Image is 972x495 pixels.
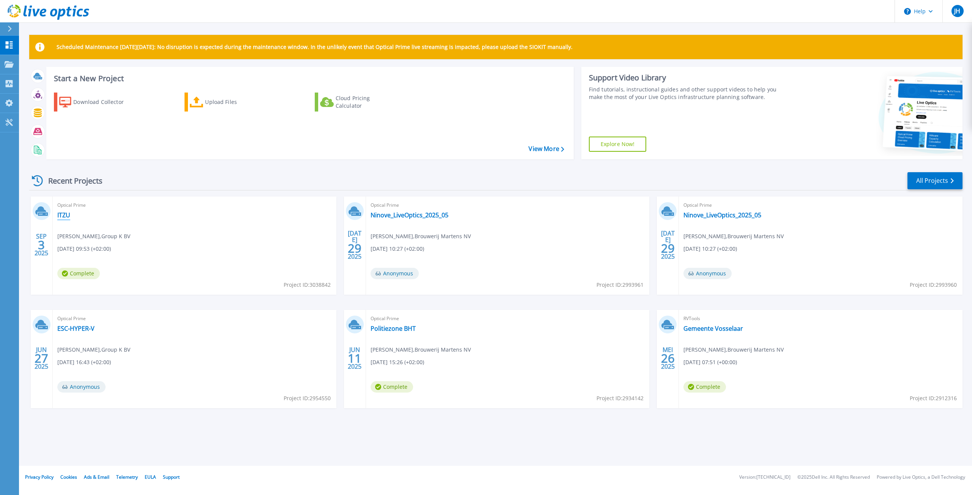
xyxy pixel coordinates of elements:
[57,44,573,50] p: Scheduled Maintenance [DATE][DATE]: No disruption is expected during the maintenance window. In t...
[60,474,77,480] a: Cookies
[683,211,761,219] a: Ninove_LiveOptics_2025_05
[371,211,448,219] a: Ninove_LiveOptics_2025_05
[661,245,675,251] span: 29
[954,8,960,14] span: JH
[371,245,424,253] span: [DATE] 10:27 (+02:00)
[661,344,675,372] div: MEI 2025
[797,475,870,480] li: © 2025 Dell Inc. All Rights Reserved
[371,381,413,393] span: Complete
[57,268,100,279] span: Complete
[57,358,111,366] span: [DATE] 16:43 (+02:00)
[683,268,732,279] span: Anonymous
[57,346,130,354] span: [PERSON_NAME] , Group K BV
[371,201,645,209] span: Optical Prime
[683,314,958,323] span: RVTools
[57,201,332,209] span: Optical Prime
[683,232,784,240] span: [PERSON_NAME] , Brouwerij Martens NV
[907,172,963,189] a: All Projects
[371,268,419,279] span: Anonymous
[57,314,332,323] span: Optical Prime
[284,394,331,402] span: Project ID: 2954550
[348,245,361,251] span: 29
[73,94,134,110] div: Download Collector
[596,394,644,402] span: Project ID: 2934142
[683,358,737,366] span: [DATE] 07:51 (+00:00)
[336,94,396,110] div: Cloud Pricing Calculator
[284,281,331,289] span: Project ID: 3038842
[910,394,957,402] span: Project ID: 2912316
[29,171,113,190] div: Recent Projects
[57,245,111,253] span: [DATE] 09:53 (+02:00)
[205,94,266,110] div: Upload Files
[371,325,416,332] a: Politiezone BHT
[877,475,965,480] li: Powered by Live Optics, a Dell Technology
[683,201,958,209] span: Optical Prime
[683,245,737,253] span: [DATE] 10:27 (+02:00)
[596,281,644,289] span: Project ID: 2993961
[54,74,564,83] h3: Start a New Project
[347,344,362,372] div: JUN 2025
[661,355,675,361] span: 26
[589,73,786,83] div: Support Video Library
[25,474,54,480] a: Privacy Policy
[38,242,45,248] span: 3
[54,93,139,112] a: Download Collector
[910,281,957,289] span: Project ID: 2993960
[57,211,70,219] a: ITZU
[371,358,424,366] span: [DATE] 15:26 (+02:00)
[683,325,743,332] a: Gemeente Vosselaar
[739,475,791,480] li: Version: [TECHNICAL_ID]
[116,474,138,480] a: Telemetry
[683,381,726,393] span: Complete
[57,232,130,240] span: [PERSON_NAME] , Group K BV
[35,355,48,361] span: 27
[371,232,471,240] span: [PERSON_NAME] , Brouwerij Martens NV
[661,231,675,259] div: [DATE] 2025
[589,137,647,152] a: Explore Now!
[163,474,180,480] a: Support
[683,346,784,354] span: [PERSON_NAME] , Brouwerij Martens NV
[589,86,786,101] div: Find tutorials, instructional guides and other support videos to help you make the most of your L...
[84,474,109,480] a: Ads & Email
[315,93,399,112] a: Cloud Pricing Calculator
[34,231,49,259] div: SEP 2025
[529,145,564,152] a: View More
[348,355,361,361] span: 11
[57,381,106,393] span: Anonymous
[371,314,645,323] span: Optical Prime
[371,346,471,354] span: [PERSON_NAME] , Brouwerij Martens NV
[34,344,49,372] div: JUN 2025
[185,93,269,112] a: Upload Files
[347,231,362,259] div: [DATE] 2025
[57,325,95,332] a: ESC-HYPER-V
[145,474,156,480] a: EULA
